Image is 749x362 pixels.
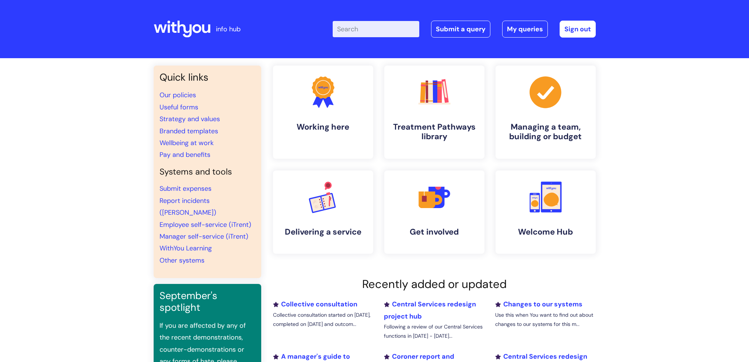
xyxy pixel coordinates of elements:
[384,171,484,254] a: Get involved
[502,21,548,38] a: My queries
[160,127,218,136] a: Branded templates
[560,21,596,38] a: Sign out
[495,300,582,309] a: Changes to our systems
[160,184,211,193] a: Submit expenses
[279,227,367,237] h4: Delivering a service
[495,310,595,329] p: Use this when You want to find out about changes to our systems for this m...
[160,196,216,217] a: Report incidents ([PERSON_NAME])
[273,300,357,309] a: Collective consultation
[431,21,490,38] a: Submit a query
[279,122,367,132] h4: Working here
[160,115,220,123] a: Strategy and values
[160,232,248,241] a: Manager self-service (iTrent)
[160,220,251,229] a: Employee self-service (iTrent)
[333,21,596,38] div: | -
[216,23,241,35] p: info hub
[384,322,484,341] p: Following a review of our Central Services functions in [DATE] - [DATE]...
[160,150,210,159] a: Pay and benefits
[390,227,479,237] h4: Get involved
[496,171,596,254] a: Welcome Hub
[273,66,373,159] a: Working here
[501,227,590,237] h4: Welcome Hub
[501,122,590,142] h4: Managing a team, building or budget
[384,300,476,320] a: Central Services redesign project hub
[160,71,255,83] h3: Quick links
[160,290,255,314] h3: September's spotlight
[390,122,479,142] h4: Treatment Pathways library
[273,277,596,291] h2: Recently added or updated
[333,21,419,37] input: Search
[273,310,373,329] p: Collective consultation started on [DATE], completed on [DATE] and outcom...
[273,171,373,254] a: Delivering a service
[384,66,484,159] a: Treatment Pathways library
[160,244,212,253] a: WithYou Learning
[160,256,204,265] a: Other systems
[160,91,196,99] a: Our policies
[160,167,255,177] h4: Systems and tools
[496,66,596,159] a: Managing a team, building or budget
[160,138,214,147] a: Wellbeing at work
[160,103,198,112] a: Useful forms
